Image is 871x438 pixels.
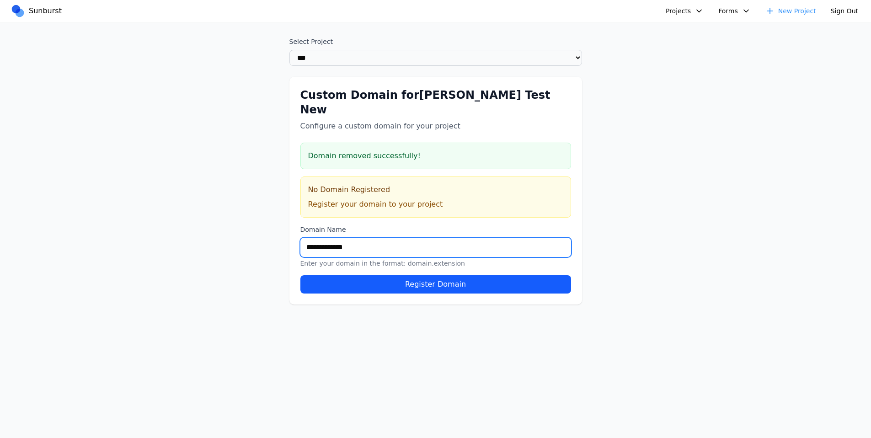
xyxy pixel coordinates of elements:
[300,259,571,268] p: Enter your domain in the format: domain.extension
[308,199,563,210] p: Register your domain to your project
[760,4,822,18] a: New Project
[825,4,864,18] button: Sign Out
[289,37,582,46] label: Select Project
[300,88,571,117] h1: Custom Domain for [PERSON_NAME] Test New
[11,4,65,18] a: Sunburst
[660,4,709,18] button: Projects
[300,275,571,294] button: Register Domain
[308,150,563,161] p: Domain removed successfully!
[300,225,571,234] label: Domain Name
[29,5,62,16] span: Sunburst
[713,4,756,18] button: Forms
[300,121,571,132] p: Configure a custom domain for your project
[308,184,563,195] h3: No Domain Registered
